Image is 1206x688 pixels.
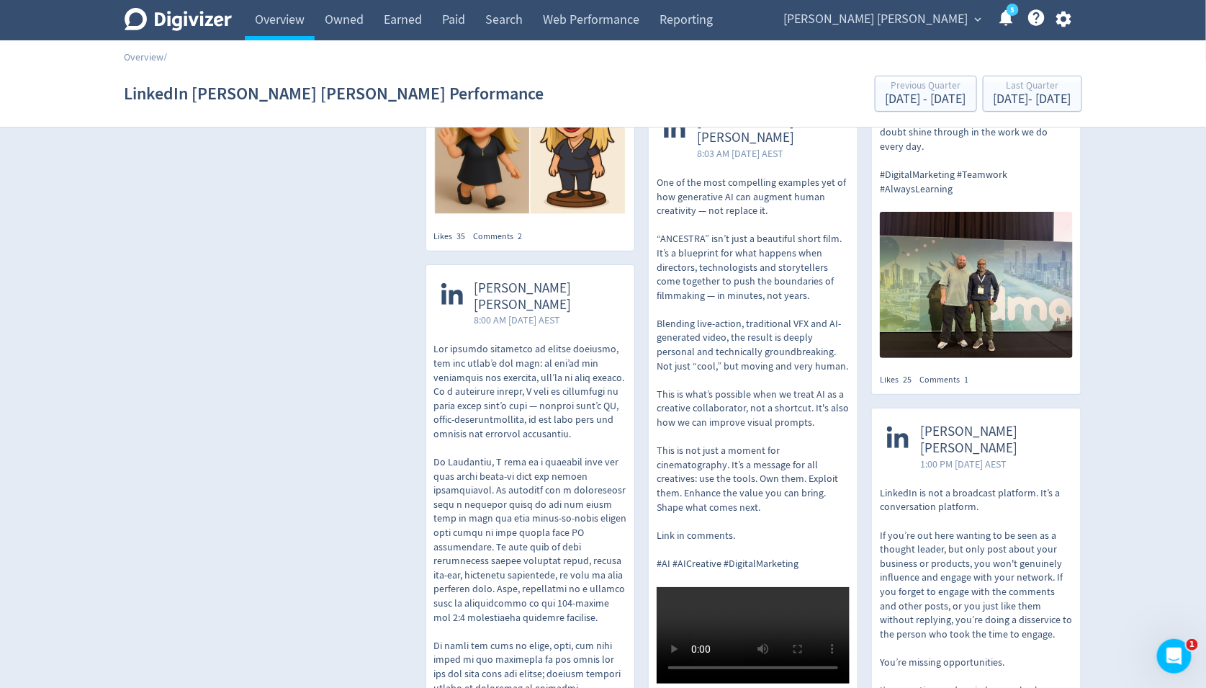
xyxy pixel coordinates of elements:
[1010,5,1014,15] text: 5
[886,93,966,106] div: [DATE] - [DATE]
[972,13,985,26] span: expand_more
[518,231,523,242] span: 2
[474,313,620,327] span: 8:00 AM [DATE] AEST
[784,8,968,31] span: [PERSON_NAME] [PERSON_NAME]
[920,424,1066,457] span: [PERSON_NAME] [PERSON_NAME]
[1187,639,1198,651] span: 1
[697,146,842,161] span: 8:03 AM [DATE] AEST
[903,374,912,385] span: 25
[994,93,1071,106] div: [DATE] - [DATE]
[657,176,850,571] p: One of the most compelling examples yet of how generative AI can augment human creativity — not r...
[880,374,919,386] div: Likes
[779,8,986,31] button: [PERSON_NAME] [PERSON_NAME]
[1007,4,1019,16] a: 5
[983,76,1082,112] button: Last Quarter[DATE]- [DATE]
[164,50,168,63] span: /
[434,231,474,243] div: Likes
[697,113,842,146] span: [PERSON_NAME] [PERSON_NAME]
[880,212,1073,358] img: https://media.cf.digivizer.com/images/linkedin-1455007-urn:li:share:7333252556283854848-73cec3258...
[474,231,531,243] div: Comments
[964,374,968,385] span: 1
[919,374,976,386] div: Comments
[125,50,164,63] a: Overview
[920,457,1066,471] span: 1:00 PM [DATE] AEST
[457,231,466,242] span: 35
[886,81,966,93] div: Previous Quarter
[649,98,858,687] a: [PERSON_NAME] [PERSON_NAME]8:03 AM [DATE] AESTOne of the most compelling examples yet of how gene...
[474,280,620,313] span: [PERSON_NAME] [PERSON_NAME]
[875,76,977,112] button: Previous Quarter[DATE] - [DATE]
[1157,639,1192,674] iframe: Intercom live chat
[125,71,544,117] h1: LinkedIn [PERSON_NAME] [PERSON_NAME] Performance
[994,81,1071,93] div: Last Quarter
[434,71,627,215] img: https://media.cf.digivizer.com/images/linkedin-1455007-urn:li:share:7312942534366769155-ed7b392a8...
